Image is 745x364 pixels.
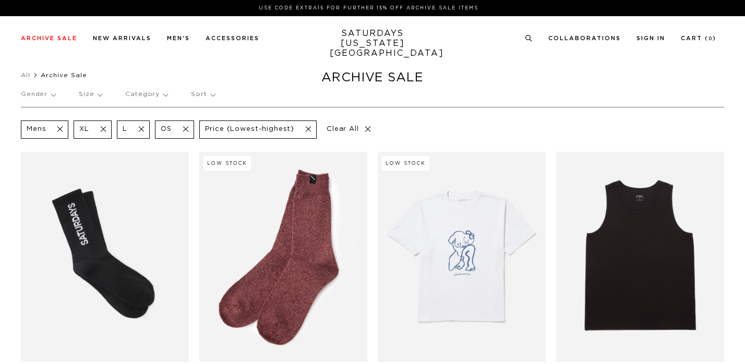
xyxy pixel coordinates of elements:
a: Men's [167,35,190,41]
p: Mens [27,125,46,134]
a: Accessories [206,35,259,41]
span: Archive Sale [41,72,87,78]
p: Price (Lowest-highest) [205,125,294,134]
a: Archive Sale [21,35,77,41]
p: Sort [191,82,214,106]
p: Category [125,82,167,106]
small: 0 [708,37,713,41]
a: Collaborations [548,35,621,41]
p: OS [161,125,172,134]
p: Gender [21,82,55,106]
p: XL [79,125,89,134]
div: Low Stock [382,156,429,171]
div: Low Stock [203,156,251,171]
p: L [123,125,127,134]
a: SATURDAYS[US_STATE][GEOGRAPHIC_DATA] [330,29,416,58]
p: Size [79,82,102,106]
p: Use Code EXTRA15 for Further 15% Off Archive Sale Items [25,4,712,12]
a: All [21,72,30,78]
a: Sign In [636,35,665,41]
a: New Arrivals [93,35,151,41]
a: Cart (0) [681,35,716,41]
p: Clear All [322,120,376,139]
